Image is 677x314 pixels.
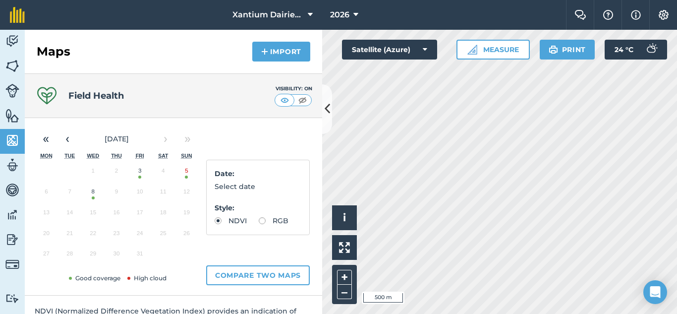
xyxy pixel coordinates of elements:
[5,294,19,303] img: svg+xml;base64,PD94bWwgdmVyc2lvbj0iMS4wIiBlbmNvZGluZz0idXRmLTgiPz4KPCEtLSBHZW5lcmF0b3I6IEFkb2JlIE...
[81,246,105,266] button: 29 October 2025
[5,34,19,49] img: svg+xml;base64,PD94bWwgdmVyc2lvbj0iMS4wIiBlbmNvZGluZz0idXRmLTgiPz4KPCEtLSBHZW5lcmF0b3I6IEFkb2JlIE...
[35,225,58,246] button: 20 October 2025
[40,153,53,159] abbr: Monday
[5,257,19,271] img: svg+xml;base64,PD94bWwgdmVyc2lvbj0iMS4wIiBlbmNvZGluZz0idXRmLTgiPz4KPCEtLSBHZW5lcmF0b3I6IEFkb2JlIE...
[35,128,56,150] button: «
[5,158,19,173] img: svg+xml;base64,PD94bWwgdmVyc2lvbj0iMS4wIiBlbmNvZGluZz0idXRmLTgiPz4KPCEtLSBHZW5lcmF0b3I6IEFkb2JlIE...
[105,246,128,266] button: 30 October 2025
[105,163,128,184] button: 2 October 2025
[631,9,641,21] img: svg+xml;base64,PHN2ZyB4bWxucz0iaHR0cDovL3d3dy53My5vcmcvMjAwMC9zdmciIHdpZHRoPSIxNyIgaGVpZ2h0PSIxNy...
[175,225,198,246] button: 26 October 2025
[5,108,19,123] img: svg+xml;base64,PHN2ZyB4bWxucz0iaHR0cDovL3d3dy53My5vcmcvMjAwMC9zdmciIHdpZHRoPSI1NiIgaGVpZ2h0PSI2MC...
[279,95,291,105] img: svg+xml;base64,PHN2ZyB4bWxucz0iaHR0cDovL3d3dy53My5vcmcvMjAwMC9zdmciIHdpZHRoPSI1MCIgaGVpZ2h0PSI0MC...
[105,184,128,204] button: 9 October 2025
[330,9,349,21] span: 2026
[58,184,81,204] button: 7 October 2025
[68,89,124,103] h4: Field Health
[58,246,81,266] button: 28 October 2025
[339,242,350,253] img: Four arrows, one pointing top left, one top right, one bottom right and the last bottom left
[643,280,667,304] div: Open Intercom Messenger
[261,46,268,58] img: svg+xml;base64,PHN2ZyB4bWxucz0iaHR0cDovL3d3dy53My5vcmcvMjAwMC9zdmciIHdpZHRoPSIxNCIgaGVpZ2h0PSIyNC...
[5,207,19,222] img: svg+xml;base64,PD94bWwgdmVyc2lvbj0iMS4wIiBlbmNvZGluZz0idXRmLTgiPz4KPCEtLSBHZW5lcmF0b3I6IEFkb2JlIE...
[296,95,309,105] img: svg+xml;base64,PHN2ZyB4bWxucz0iaHR0cDovL3d3dy53My5vcmcvMjAwMC9zdmciIHdpZHRoPSI1MCIgaGVpZ2h0PSI0MC...
[259,217,288,224] label: RGB
[35,204,58,225] button: 13 October 2025
[275,85,312,93] div: Visibility: On
[175,163,198,184] button: 5 October 2025
[56,128,78,150] button: ‹
[658,10,670,20] img: A cog icon
[215,181,301,192] p: Select date
[467,45,477,55] img: Ruler icon
[128,246,152,266] button: 31 October 2025
[81,184,105,204] button: 8 October 2025
[605,40,667,60] button: 24 °C
[128,163,152,184] button: 3 October 2025
[105,204,128,225] button: 16 October 2025
[128,184,152,204] button: 10 October 2025
[342,40,437,60] button: Satellite (Azure)
[337,285,352,299] button: –
[81,163,105,184] button: 1 October 2025
[152,184,175,204] button: 11 October 2025
[128,225,152,246] button: 24 October 2025
[87,153,100,159] abbr: Wednesday
[78,128,155,150] button: [DATE]
[35,246,58,266] button: 27 October 2025
[602,10,614,20] img: A question mark icon
[158,153,168,159] abbr: Saturday
[5,59,19,73] img: svg+xml;base64,PHN2ZyB4bWxucz0iaHR0cDovL3d3dy53My5vcmcvMjAwMC9zdmciIHdpZHRoPSI1NiIgaGVpZ2h0PSI2MC...
[10,7,25,23] img: fieldmargin Logo
[125,274,167,282] span: High cloud
[81,204,105,225] button: 15 October 2025
[176,128,198,150] button: »
[232,9,304,21] span: Xantium Dairies [GEOGRAPHIC_DATA]
[549,44,558,56] img: svg+xml;base64,PHN2ZyB4bWxucz0iaHR0cDovL3d3dy53My5vcmcvMjAwMC9zdmciIHdpZHRoPSIxOSIgaGVpZ2h0PSIyNC...
[337,270,352,285] button: +
[58,225,81,246] button: 21 October 2025
[67,274,120,282] span: Good coverage
[35,184,58,204] button: 6 October 2025
[5,183,19,197] img: svg+xml;base64,PD94bWwgdmVyc2lvbj0iMS4wIiBlbmNvZGluZz0idXRmLTgiPz4KPCEtLSBHZW5lcmF0b3I6IEFkb2JlIE...
[332,205,357,230] button: i
[206,265,310,285] button: Compare two maps
[152,163,175,184] button: 4 October 2025
[175,184,198,204] button: 12 October 2025
[540,40,595,60] button: Print
[615,40,633,60] span: 24 ° C
[215,169,234,178] strong: Date :
[81,225,105,246] button: 22 October 2025
[105,225,128,246] button: 23 October 2025
[111,153,122,159] abbr: Thursday
[155,128,176,150] button: ›
[5,232,19,247] img: svg+xml;base64,PD94bWwgdmVyc2lvbj0iMS4wIiBlbmNvZGluZz0idXRmLTgiPz4KPCEtLSBHZW5lcmF0b3I6IEFkb2JlIE...
[175,204,198,225] button: 19 October 2025
[215,203,234,212] strong: Style :
[456,40,530,60] button: Measure
[58,204,81,225] button: 14 October 2025
[37,44,70,60] h2: Maps
[5,133,19,148] img: svg+xml;base64,PHN2ZyB4bWxucz0iaHR0cDovL3d3dy53My5vcmcvMjAwMC9zdmciIHdpZHRoPSI1NiIgaGVpZ2h0PSI2MC...
[574,10,586,20] img: Two speech bubbles overlapping with the left bubble in the forefront
[641,40,661,60] img: svg+xml;base64,PD94bWwgdmVyc2lvbj0iMS4wIiBlbmNvZGluZz0idXRmLTgiPz4KPCEtLSBHZW5lcmF0b3I6IEFkb2JlIE...
[343,211,346,224] span: i
[128,204,152,225] button: 17 October 2025
[5,84,19,98] img: svg+xml;base64,PD94bWwgdmVyc2lvbj0iMS4wIiBlbmNvZGluZz0idXRmLTgiPz4KPCEtLSBHZW5lcmF0b3I6IEFkb2JlIE...
[181,153,192,159] abbr: Sunday
[64,153,75,159] abbr: Tuesday
[252,42,310,62] button: Import
[152,204,175,225] button: 18 October 2025
[215,217,247,224] label: NDVI
[136,153,144,159] abbr: Friday
[152,225,175,246] button: 25 October 2025
[105,134,129,143] span: [DATE]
